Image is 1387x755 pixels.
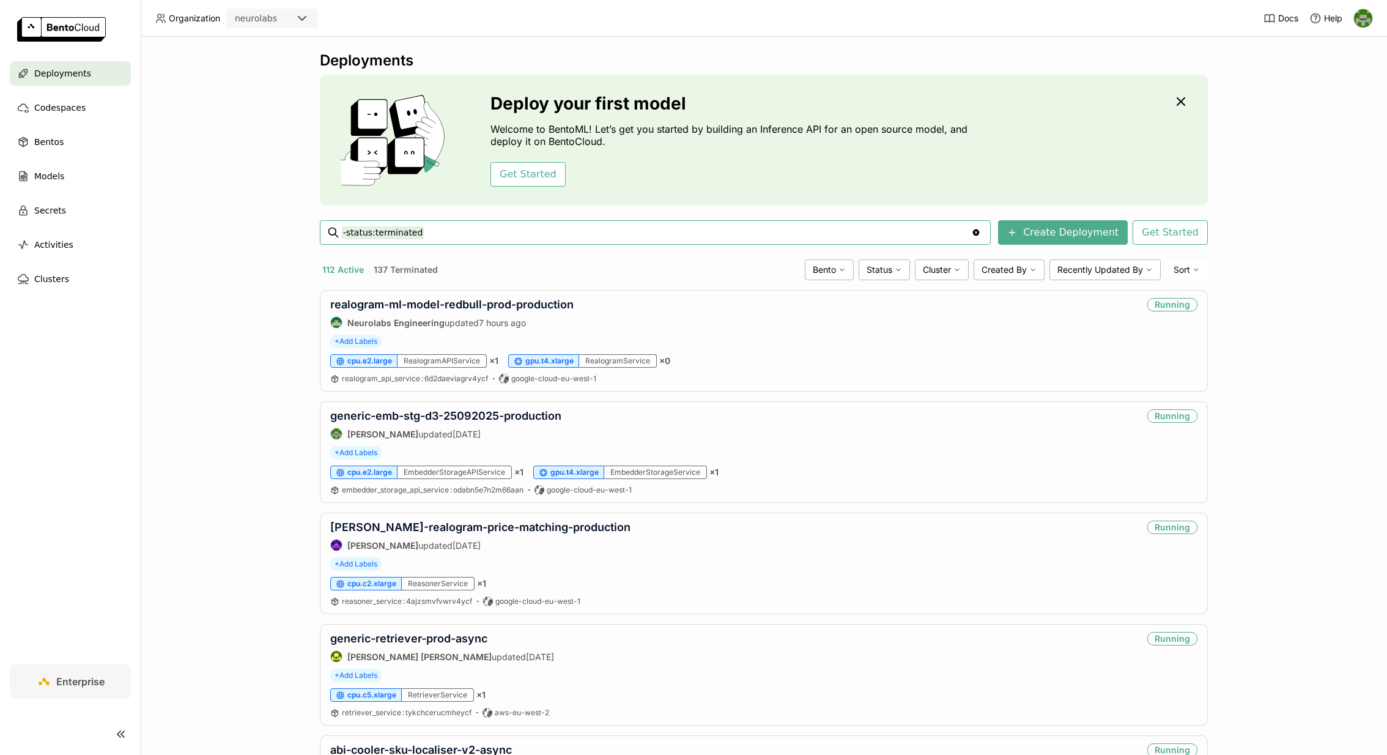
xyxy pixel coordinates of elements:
[347,540,418,551] strong: [PERSON_NAME]
[1309,12,1342,24] div: Help
[34,66,91,81] span: Deployments
[659,355,670,366] span: × 0
[1133,220,1208,245] button: Get Started
[1147,632,1197,645] div: Running
[604,466,707,479] div: EmbedderStorageService
[547,485,632,495] span: google-cloud-eu-west-1
[859,259,910,280] div: Status
[330,316,574,329] div: updated
[490,123,974,147] p: Welcome to BentoML! Let’s get you started by building an Inference API for an open source model, ...
[971,228,981,237] svg: Clear value
[56,675,105,688] span: Enterprise
[398,354,487,368] div: RealogramAPIService
[813,264,836,275] span: Bento
[974,259,1045,280] div: Created By
[1057,264,1143,275] span: Recently Updated By
[347,652,492,662] strong: [PERSON_NAME] [PERSON_NAME]
[490,94,974,113] h3: Deploy your first model
[278,13,279,25] input: Selected neurolabs.
[34,169,64,184] span: Models
[10,267,131,291] a: Clusters
[402,577,475,590] div: ReasonerService
[342,485,523,494] span: embedder_storage_api_service odabn5e7n2m66aan
[479,318,526,328] span: 7 hours ago
[1166,259,1208,280] div: Sort
[453,540,481,551] span: [DATE]
[17,17,106,42] img: logo
[342,223,971,242] input: Search
[1147,298,1197,311] div: Running
[495,708,549,718] span: aws-eu-west-2
[342,374,488,384] a: realogram_api_service:6d2daeviagrv4ycf
[10,198,131,223] a: Secrets
[331,651,342,662] img: Jian Shen Yap
[330,428,561,440] div: updated
[330,669,382,682] span: +Add Labels
[526,652,554,662] span: [DATE]
[330,539,631,551] div: updated
[347,579,396,589] span: cpu.c2.xlarge
[709,467,719,478] span: × 1
[1147,521,1197,534] div: Running
[320,262,366,278] button: 112 Active
[982,264,1027,275] span: Created By
[514,467,523,478] span: × 1
[402,688,474,702] div: RetrieverService
[342,708,472,718] a: retriever_service:tykchcerucmheycf
[34,203,66,218] span: Secrets
[867,264,892,275] span: Status
[342,597,472,606] span: reasoner_service 4ajzsmvfvwrv4ycf
[331,317,342,328] img: Neurolabs Engineering
[10,232,131,257] a: Activities
[453,429,481,439] span: [DATE]
[477,578,486,589] span: × 1
[347,356,392,366] span: cpu.e2.large
[330,632,487,645] a: generic-retriever-prod-async
[1049,259,1161,280] div: Recently Updated By
[330,557,382,571] span: +Add Labels
[342,708,472,717] span: retriever_service tykchcerucmheycf
[398,466,512,479] div: EmbedderStorageAPIService
[10,664,131,699] a: Enterprise
[579,354,657,368] div: RealogramService
[34,100,86,115] span: Codespaces
[330,409,561,422] a: generic-emb-stg-d3-25092025-production
[235,12,277,24] div: neurolabs
[330,650,554,663] div: updated
[1278,13,1298,24] span: Docs
[1263,12,1298,24] a: Docs
[347,467,392,477] span: cpu.e2.large
[550,467,599,477] span: gpu.t4.xlarge
[169,13,220,24] span: Organization
[511,374,596,384] span: google-cloud-eu-west-1
[342,597,472,606] a: reasoner_service:4ajzsmvfvwrv4ycf
[330,298,574,311] a: realogram-ml-model-redbull-prod-production
[10,164,131,188] a: Models
[998,220,1128,245] button: Create Deployment
[450,485,452,494] span: :
[402,708,404,717] span: :
[34,135,64,149] span: Bentos
[331,428,342,439] img: Toby Thomas
[1354,9,1372,28] img: Toby Thomas
[10,130,131,154] a: Bentos
[915,259,969,280] div: Cluster
[805,259,854,280] div: Bento
[331,540,342,551] img: Sauyon Lee
[495,597,580,606] span: google-cloud-eu-west-1
[320,51,1208,70] div: Deployments
[347,429,418,439] strong: [PERSON_NAME]
[371,262,440,278] button: 137 Terminated
[1324,13,1342,24] span: Help
[347,318,445,328] strong: Neurolabs Engineering
[347,690,396,700] span: cpu.c5.xlarge
[34,237,73,252] span: Activities
[330,335,382,348] span: +Add Labels
[330,521,631,534] a: [PERSON_NAME]-realogram-price-matching-production
[10,61,131,86] a: Deployments
[342,485,523,495] a: embedder_storage_api_service:odabn5e7n2m66aan
[490,162,566,187] button: Get Started
[1147,409,1197,423] div: Running
[1174,264,1190,275] span: Sort
[421,374,423,383] span: :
